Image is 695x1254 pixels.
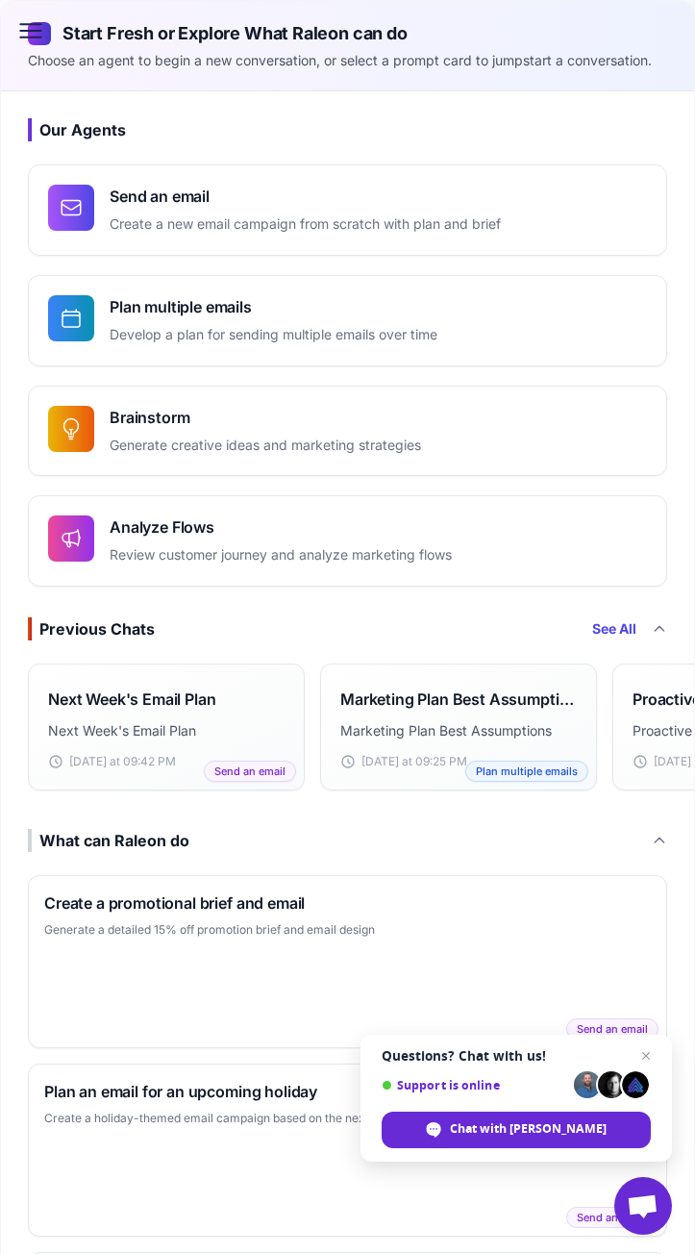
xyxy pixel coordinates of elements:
div: Previous Chats [28,617,155,640]
button: Plan an email for an upcoming holidayCreate a holiday-themed email campaign based on the next maj... [28,1064,667,1237]
p: Marketing Plan Best Assumptions [340,720,577,741]
h4: Plan multiple emails [110,295,437,318]
div: Open chat [614,1177,672,1235]
h2: Start Fresh or Explore What Raleon can do [28,20,667,46]
button: BrainstormGenerate creative ideas and marketing strategies [28,386,667,477]
div: Chat with Raleon [382,1112,651,1148]
h4: Analyze Flows [110,515,452,539]
span: Plan multiple emails [465,761,588,783]
span: Close chat [634,1044,658,1067]
a: See All [592,618,636,640]
p: Develop a plan for sending multiple emails over time [110,324,437,346]
h3: Marketing Plan Best Assumptions [340,688,577,711]
h4: Brainstorm [110,406,421,429]
span: Send an email [204,761,296,783]
p: Review customer journey and analyze marketing flows [110,544,452,566]
p: Choose an agent to begin a new conversation, or select a prompt card to jumpstart a conversation. [28,50,667,71]
p: Next Week's Email Plan [48,720,285,741]
button: Send an emailCreate a new email campaign from scratch with plan and brief [28,164,667,256]
span: Support is online [382,1078,567,1092]
div: [DATE] at 09:25 PM [340,753,577,770]
button: Analyze FlowsReview customer journey and analyze marketing flows [28,495,667,587]
div: [DATE] at 09:42 PM [48,753,285,770]
p: Generate a detailed 15% off promotion brief and email design [44,920,651,940]
h3: Plan an email for an upcoming holiday [44,1080,651,1103]
p: Create a new email campaign from scratch with plan and brief [110,213,501,236]
span: Send an email [566,1207,658,1229]
p: Generate creative ideas and marketing strategies [110,435,421,457]
button: Create a promotional brief and emailGenerate a detailed 15% off promotion brief and email designS... [28,875,667,1048]
div: What can Raleon do [28,829,189,852]
p: Create a holiday-themed email campaign based on the next major holiday [44,1109,651,1128]
span: Questions? Chat with us! [382,1048,651,1064]
h3: Our Agents [28,118,667,141]
h4: Send an email [110,185,501,208]
h3: Next Week's Email Plan [48,688,215,711]
button: Plan multiple emailsDevelop a plan for sending multiple emails over time [28,275,667,366]
span: Send an email [566,1018,658,1041]
span: Chat with [PERSON_NAME] [450,1120,607,1138]
h3: Create a promotional brief and email [44,891,651,915]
